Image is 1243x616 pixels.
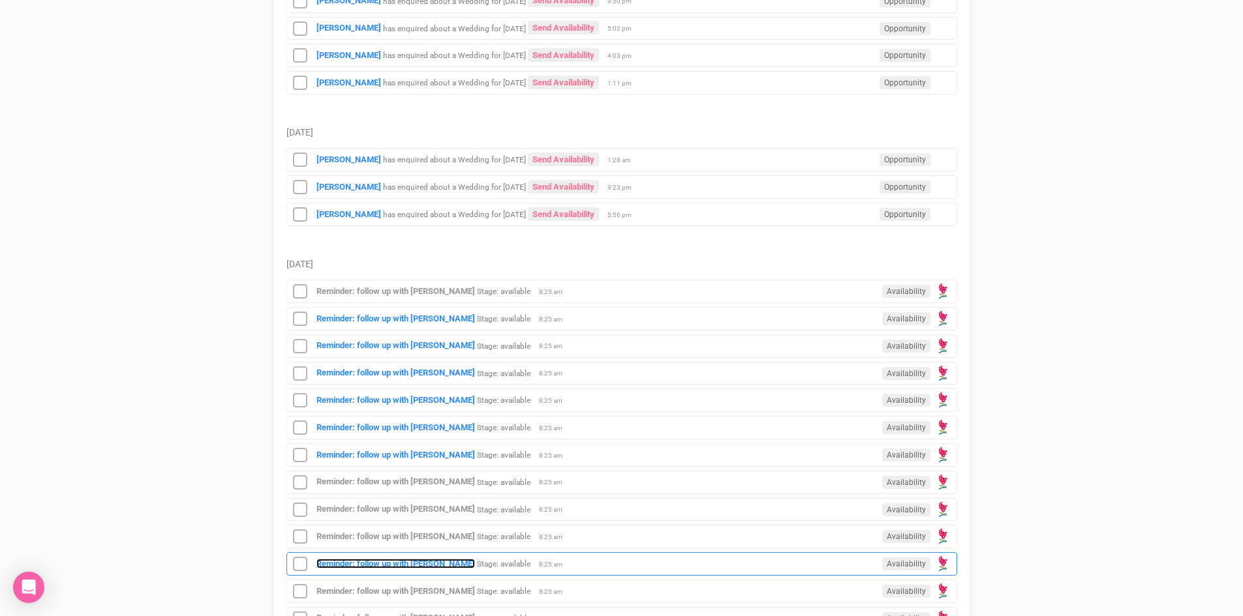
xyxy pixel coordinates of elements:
[607,211,640,220] span: 5:56 pm
[934,310,952,328] img: open-uri20190322-4-14wp8y4
[316,559,475,568] a: Reminder: follow up with [PERSON_NAME]
[880,153,930,166] span: Opportunity
[539,533,572,542] span: 8:25 am
[286,259,957,269] h5: [DATE]
[477,450,530,460] small: Stage: available
[934,446,952,464] img: open-uri20190322-4-14wp8y4
[880,181,930,194] span: Opportunity
[477,287,530,296] small: Stage: available
[528,21,599,35] a: Send Availability
[528,180,599,194] a: Send Availability
[934,337,952,355] img: open-uri20190322-4-14wp8y4
[882,421,930,434] span: Availability
[316,504,475,514] a: Reminder: follow up with [PERSON_NAME]
[539,287,572,297] span: 8:25 am
[477,423,530,432] small: Stage: available
[316,368,475,377] a: Reminder: follow up with [PERSON_NAME]
[383,51,526,60] small: has enquired about a Wedding for [DATE]
[882,448,930,462] span: Availability
[880,22,930,35] span: Opportunity
[539,451,572,460] span: 8:25 am
[882,340,930,353] span: Availability
[316,450,475,460] a: Reminder: follow up with [PERSON_NAME]
[316,23,381,33] a: [PERSON_NAME]
[539,396,572,405] span: 8:25 am
[607,51,640,61] span: 4:03 pm
[607,79,640,88] span: 1:11 pm
[383,23,526,33] small: has enquired about a Wedding for [DATE]
[528,207,599,221] a: Send Availability
[539,315,572,324] span: 8:25 am
[882,367,930,380] span: Availability
[316,314,475,323] a: Reminder: follow up with [PERSON_NAME]
[934,391,952,409] img: open-uri20190322-4-14wp8y4
[383,155,526,164] small: has enquired about a Wedding for [DATE]
[882,585,930,598] span: Availability
[934,364,952,383] img: open-uri20190322-4-14wp8y4
[286,128,957,138] h5: [DATE]
[316,531,475,541] a: Reminder: follow up with [PERSON_NAME]
[539,342,572,351] span: 8:25 am
[880,49,930,62] span: Opportunity
[383,210,526,219] small: has enquired about a Wedding for [DATE]
[316,395,475,405] a: Reminder: follow up with [PERSON_NAME]
[316,286,475,296] a: Reminder: follow up with [PERSON_NAME]
[880,76,930,89] span: Opportunity
[477,532,530,541] small: Stage: available
[882,557,930,570] span: Availability
[934,527,952,546] img: open-uri20190322-4-14wp8y4
[316,209,381,219] a: [PERSON_NAME]
[477,505,530,514] small: Stage: available
[934,418,952,437] img: open-uri20190322-4-14wp8y4
[539,587,572,596] span: 8:25 am
[477,477,530,486] small: Stage: available
[316,154,381,164] a: [PERSON_NAME]
[882,530,930,543] span: Availability
[607,183,640,192] span: 9:23 pm
[477,341,530,350] small: Stage: available
[477,587,530,596] small: Stage: available
[539,478,572,487] span: 8:25 am
[477,559,530,568] small: Stage: available
[316,340,475,350] a: Reminder: follow up with [PERSON_NAME]
[882,285,930,298] span: Availability
[316,477,475,486] a: Reminder: follow up with [PERSON_NAME]
[882,312,930,325] span: Availability
[383,78,526,87] small: has enquired about a Wedding for [DATE]
[539,505,572,514] span: 8:25 am
[316,422,475,432] a: Reminder: follow up with [PERSON_NAME]
[316,78,381,87] a: [PERSON_NAME]
[934,501,952,519] img: open-uri20190322-4-14wp8y4
[477,314,530,323] small: Stage: available
[934,282,952,301] img: open-uri20190322-4-14wp8y4
[882,394,930,407] span: Availability
[528,48,599,62] a: Send Availability
[882,476,930,489] span: Availability
[316,50,381,60] strong: [PERSON_NAME]
[477,396,530,405] small: Stage: available
[882,503,930,516] span: Availability
[316,586,475,596] a: Reminder: follow up with [PERSON_NAME]
[528,76,599,89] a: Send Availability
[539,424,572,433] span: 8:25 am
[934,582,952,600] img: open-uri20190322-4-14wp8y4
[880,208,930,221] span: Opportunity
[316,182,381,192] a: [PERSON_NAME]
[934,473,952,491] img: open-uri20190322-4-14wp8y4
